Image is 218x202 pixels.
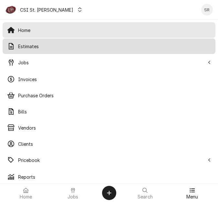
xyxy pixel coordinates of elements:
[3,71,215,87] a: Invoices
[18,124,211,131] span: Vendors
[18,59,205,66] span: Jobs
[3,55,215,70] a: Go to Jobs
[18,43,211,50] span: Estimates
[102,186,116,200] button: Create Object
[3,185,49,201] a: Home
[3,120,215,135] a: Vendors
[3,88,215,103] a: Purchase Orders
[169,185,215,201] a: Menu
[186,194,198,199] span: Menu
[122,185,169,201] a: Search
[50,185,96,201] a: Jobs
[5,4,17,16] div: CSI St. Louis's Avatar
[67,194,78,199] span: Jobs
[3,104,215,119] a: Bills
[3,169,215,185] a: Reports
[18,92,211,99] span: Purchase Orders
[18,157,205,164] span: Pricebook
[18,174,211,180] span: Reports
[3,22,215,38] a: Home
[18,27,211,34] span: Home
[18,76,211,83] span: Invoices
[201,4,213,16] div: Stephani Roth's Avatar
[18,141,211,147] span: Clients
[20,194,32,199] span: Home
[18,108,211,115] span: Bills
[3,136,215,152] a: Clients
[138,194,153,199] span: Search
[201,4,213,16] div: SR
[5,4,17,16] div: C
[3,38,215,54] a: Estimates
[20,6,73,13] div: CSI St. [PERSON_NAME]
[3,152,215,168] a: Go to Pricebook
